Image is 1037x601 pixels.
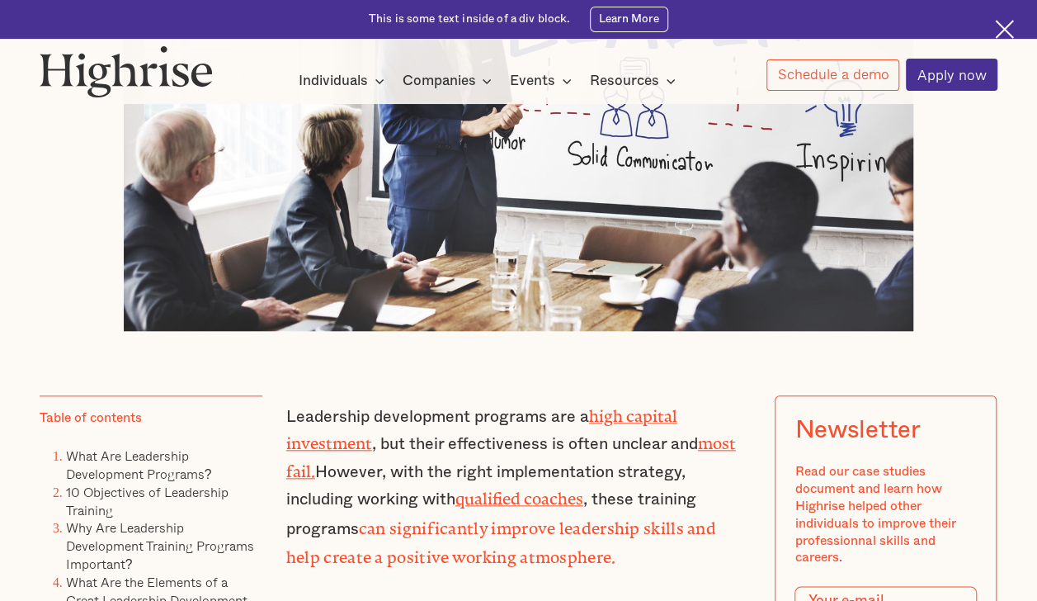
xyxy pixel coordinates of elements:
div: This is some text inside of a div block. [369,12,571,27]
div: Read our case studies document and learn how Highrise helped other individuals to improve their p... [795,463,977,566]
a: 10 Objectives of Leadership Training [66,482,229,520]
a: Schedule a demo [766,59,900,91]
a: Why Are Leadership Development Training Programs Important? [66,518,254,574]
a: most fail. [286,434,736,472]
a: Apply now [906,59,997,91]
div: Companies [402,71,475,91]
p: Leadership development programs are a , but their effectiveness is often unclear and However, wit... [286,402,752,570]
div: Newsletter [795,416,921,444]
a: qualified coaches [455,490,583,500]
div: Table of contents [40,409,142,427]
img: Cross icon [995,20,1014,39]
div: Individuals [299,71,368,91]
a: What Are Leadership Development Programs? [66,446,212,484]
div: Resources [590,71,659,91]
div: Events [510,71,555,91]
a: Learn More [590,7,668,31]
img: Highrise logo [40,45,213,97]
strong: can significantly improve leadership skills and help create a positive working atmosphere. [286,519,716,559]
